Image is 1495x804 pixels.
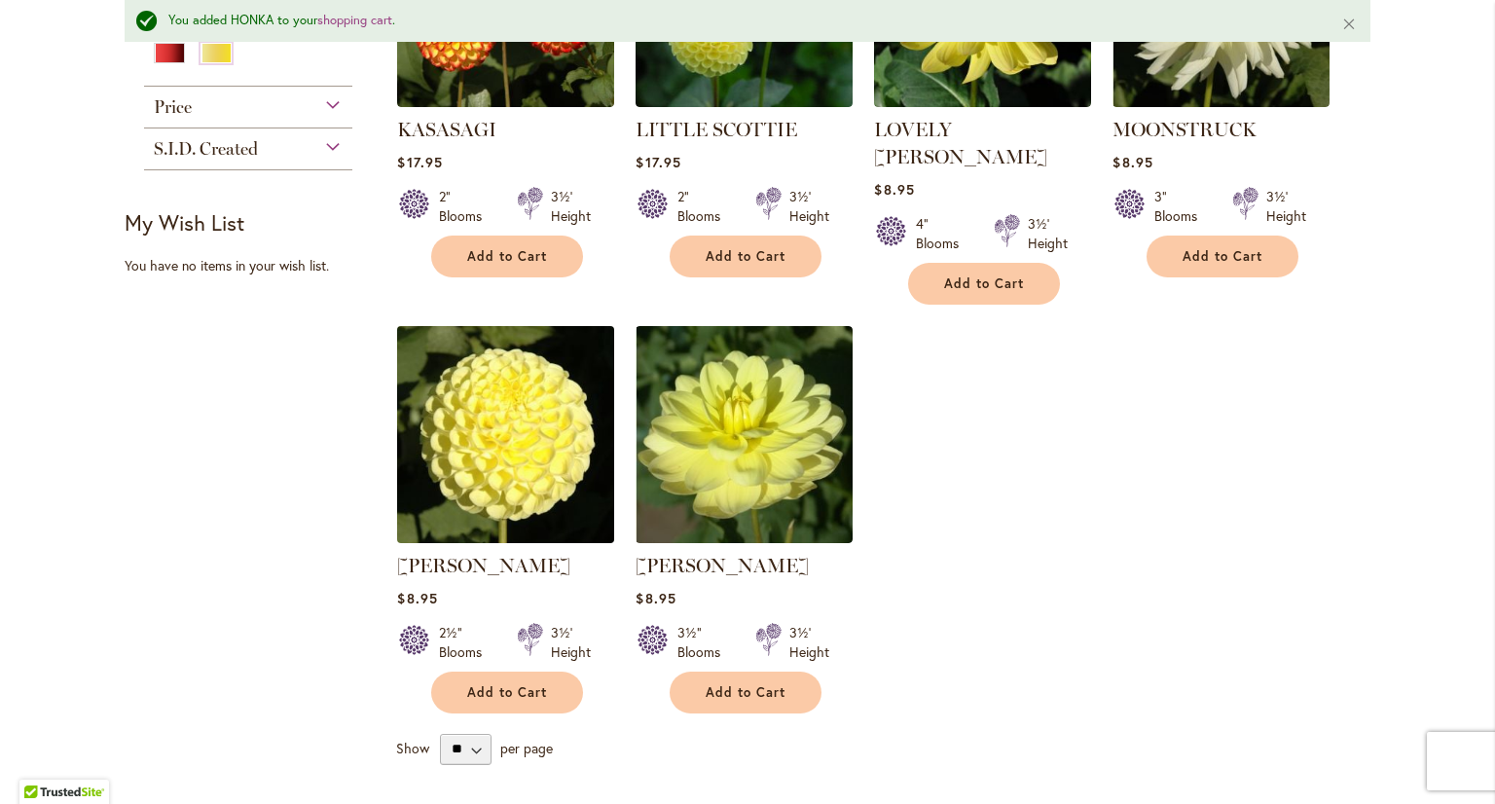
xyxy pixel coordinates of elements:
[1183,248,1262,265] span: Add to Cart
[636,153,680,171] span: $17.95
[636,326,853,543] img: PEGGY JEAN
[154,96,192,118] span: Price
[125,208,244,237] strong: My Wish List
[154,138,258,160] span: S.I.D. Created
[670,236,821,277] button: Add to Cart
[1266,187,1306,226] div: 3½' Height
[1112,92,1330,111] a: MOONSTRUCK
[317,12,392,28] a: shopping cart
[789,187,829,226] div: 3½' Height
[431,672,583,713] button: Add to Cart
[874,118,1047,168] a: LOVELY [PERSON_NAME]
[874,180,914,199] span: $8.95
[944,275,1024,292] span: Add to Cart
[636,529,853,547] a: PEGGY JEAN
[168,12,1312,30] div: You added HONKA to your .
[397,118,496,141] a: KASASAGI
[392,320,620,548] img: NETTIE
[636,118,797,141] a: LITTLE SCOTTIE
[551,187,591,226] div: 3½' Height
[636,92,853,111] a: LITTLE SCOTTIE
[551,623,591,662] div: 3½' Height
[439,623,493,662] div: 2½" Blooms
[636,589,675,607] span: $8.95
[1112,153,1152,171] span: $8.95
[397,153,442,171] span: $17.95
[677,187,732,226] div: 2" Blooms
[439,187,493,226] div: 2" Blooms
[636,554,809,577] a: [PERSON_NAME]
[789,623,829,662] div: 3½' Height
[908,263,1060,305] button: Add to Cart
[1147,236,1298,277] button: Add to Cart
[125,256,384,275] div: You have no items in your wish list.
[397,529,614,547] a: NETTIE
[677,623,732,662] div: 3½" Blooms
[706,684,785,701] span: Add to Cart
[467,248,547,265] span: Add to Cart
[1028,214,1068,253] div: 3½' Height
[431,236,583,277] button: Add to Cart
[396,738,429,756] span: Show
[397,92,614,111] a: KASASAGI
[500,738,553,756] span: per page
[15,735,69,789] iframe: Launch Accessibility Center
[1154,187,1209,226] div: 3" Blooms
[467,684,547,701] span: Add to Cart
[397,554,570,577] a: [PERSON_NAME]
[706,248,785,265] span: Add to Cart
[874,92,1091,111] a: LOVELY RITA
[1112,118,1257,141] a: MOONSTRUCK
[916,214,970,253] div: 4" Blooms
[397,589,437,607] span: $8.95
[670,672,821,713] button: Add to Cart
